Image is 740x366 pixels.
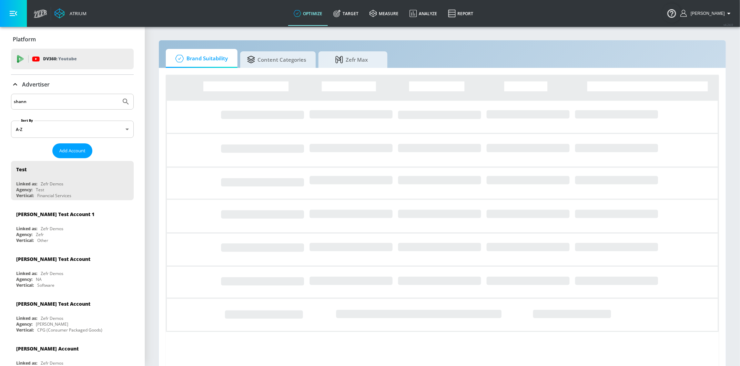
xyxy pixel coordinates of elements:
[16,327,34,333] div: Vertical:
[41,181,63,187] div: Zefr Demos
[688,11,725,16] span: login as: veronica.hernandez@zefr.com
[11,206,134,245] div: [PERSON_NAME] Test Account 1Linked as:Zefr DemosAgency:ZefrVertical:Other
[37,237,48,243] div: Other
[11,251,134,290] div: [PERSON_NAME] Test AccountLinked as:Zefr DemosAgency:NAVertical:Software
[41,271,63,276] div: Zefr Demos
[37,282,54,288] div: Software
[325,51,378,68] span: Zefr Max
[11,75,134,94] div: Advertiser
[11,295,134,335] div: [PERSON_NAME] Test AccountLinked as:Zefr DemosAgency:[PERSON_NAME]Vertical:CPG (Consumer Packaged...
[16,181,37,187] div: Linked as:
[43,55,77,63] p: DV360:
[16,226,37,232] div: Linked as:
[16,276,32,282] div: Agency:
[36,276,42,282] div: NA
[443,1,479,26] a: Report
[41,360,63,366] div: Zefr Demos
[58,55,77,62] p: Youtube
[16,282,34,288] div: Vertical:
[16,301,90,307] div: [PERSON_NAME] Test Account
[36,187,44,193] div: Test
[52,143,92,158] button: Add Account
[16,360,37,366] div: Linked as:
[11,30,134,49] div: Platform
[16,193,34,199] div: Vertical:
[11,161,134,200] div: TestLinked as:Zefr DemosAgency:TestVertical:Financial Services
[288,1,328,26] a: optimize
[36,232,44,237] div: Zefr
[173,50,228,67] span: Brand Suitability
[16,345,79,352] div: [PERSON_NAME] Account
[680,9,733,18] button: [PERSON_NAME]
[16,211,94,217] div: [PERSON_NAME] Test Account 1
[662,3,681,23] button: Open Resource Center
[41,315,63,321] div: Zefr Demos
[67,10,87,17] div: Atrium
[14,97,118,106] input: Search by name
[20,118,34,123] label: Sort By
[54,8,87,19] a: Atrium
[16,321,32,327] div: Agency:
[16,232,32,237] div: Agency:
[13,35,36,43] p: Platform
[16,237,34,243] div: Vertical:
[36,321,68,327] div: [PERSON_NAME]
[16,315,37,321] div: Linked as:
[247,51,306,68] span: Content Categories
[11,49,134,69] div: DV360: Youtube
[59,147,85,155] span: Add Account
[16,256,90,262] div: [PERSON_NAME] Test Account
[404,1,443,26] a: Analyze
[41,226,63,232] div: Zefr Demos
[16,166,27,173] div: Test
[364,1,404,26] a: measure
[37,327,102,333] div: CPG (Consumer Packaged Goods)
[11,121,134,138] div: A-Z
[16,187,32,193] div: Agency:
[37,193,71,199] div: Financial Services
[328,1,364,26] a: Target
[16,271,37,276] div: Linked as:
[22,81,50,88] p: Advertiser
[723,23,733,27] span: v 4.24.0
[118,94,133,109] button: Submit Search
